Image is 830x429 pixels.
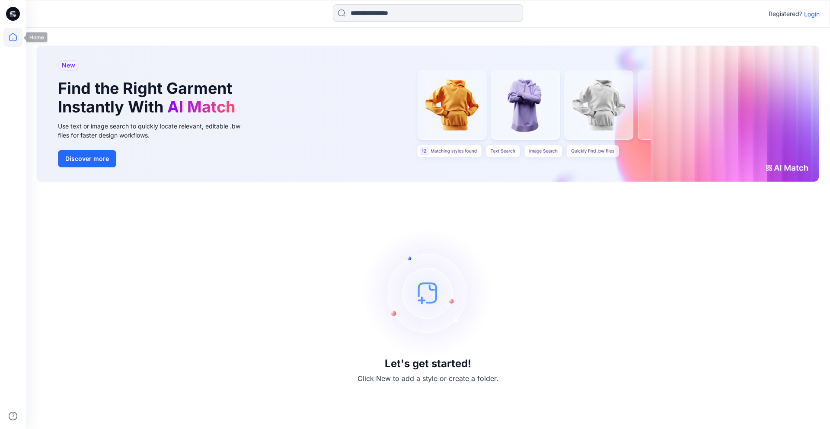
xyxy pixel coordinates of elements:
div: Use text or image search to quickly locate relevant, editable .bw files for faster design workflows. [58,122,252,140]
p: Login [804,10,820,19]
button: Discover more [58,150,116,167]
span: AI Match [167,97,235,116]
p: Registered? [769,9,802,19]
span: New [62,60,75,70]
h1: Find the Right Garment Instantly With [58,79,239,116]
img: empty-state-image.svg [363,228,493,358]
p: Click New to add a style or create a folder. [358,373,498,384]
h3: Let's get started! [385,358,471,370]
